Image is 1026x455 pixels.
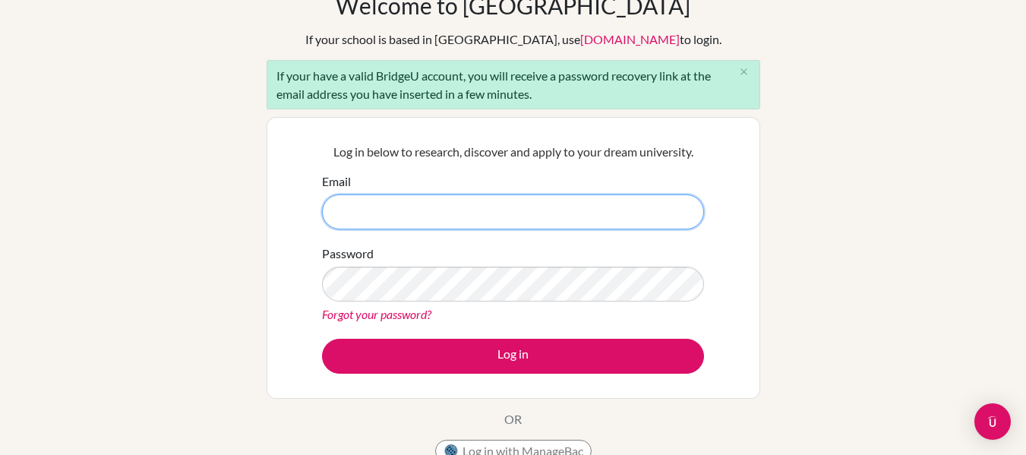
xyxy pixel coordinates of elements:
[504,410,522,428] p: OR
[322,307,431,321] a: Forgot your password?
[322,143,704,161] p: Log in below to research, discover and apply to your dream university.
[738,66,750,77] i: close
[322,339,704,374] button: Log in
[267,60,760,109] div: If your have a valid BridgeU account, you will receive a password recovery link at the email addr...
[580,32,680,46] a: [DOMAIN_NAME]
[322,172,351,191] label: Email
[305,30,721,49] div: If your school is based in [GEOGRAPHIC_DATA], use to login.
[322,245,374,263] label: Password
[729,61,759,84] button: Close
[974,403,1011,440] div: Open Intercom Messenger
